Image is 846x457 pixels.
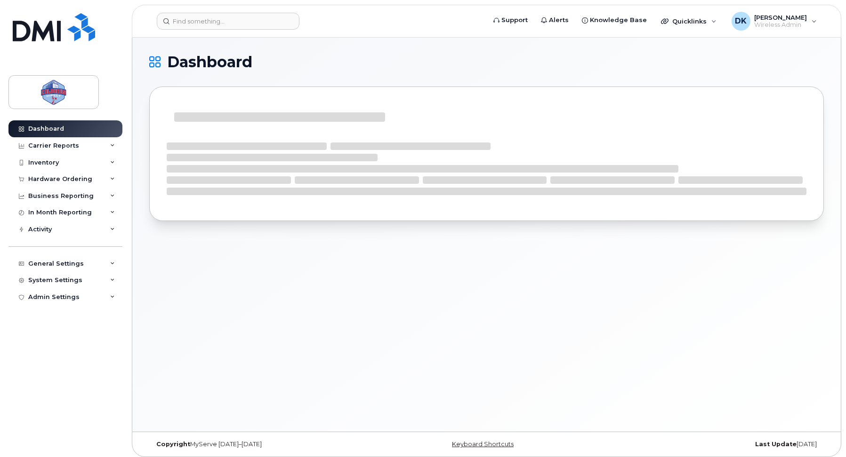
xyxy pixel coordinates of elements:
div: [DATE] [599,441,824,448]
strong: Copyright [156,441,190,448]
div: MyServe [DATE]–[DATE] [149,441,374,448]
strong: Last Update [755,441,797,448]
a: Keyboard Shortcuts [452,441,514,448]
span: Dashboard [167,55,252,69]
